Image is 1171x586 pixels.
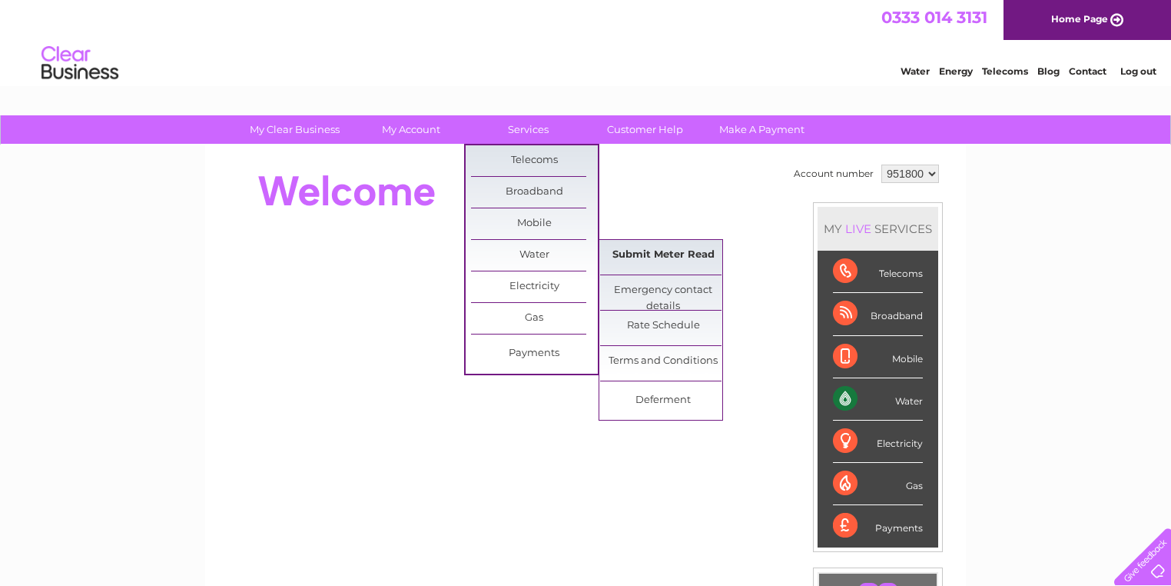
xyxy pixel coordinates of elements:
[471,271,598,302] a: Electricity
[471,303,598,334] a: Gas
[1069,65,1106,77] a: Contact
[471,177,598,208] a: Broadband
[833,336,923,378] div: Mobile
[818,207,938,251] div: MY SERVICES
[600,346,727,377] a: Terms and Conditions
[471,240,598,271] a: Water
[1037,65,1060,77] a: Blog
[833,463,923,505] div: Gas
[833,378,923,421] div: Water
[471,338,598,369] a: Payments
[833,251,923,293] div: Telecoms
[790,161,877,187] td: Account number
[842,221,874,236] div: LIVE
[600,275,727,306] a: Emergency contact details
[698,115,825,144] a: Make A Payment
[582,115,708,144] a: Customer Help
[833,505,923,547] div: Payments
[600,385,727,416] a: Deferment
[600,311,727,341] a: Rate Schedule
[348,115,475,144] a: My Account
[982,65,1028,77] a: Telecoms
[471,208,598,239] a: Mobile
[465,115,592,144] a: Services
[901,65,930,77] a: Water
[471,145,598,176] a: Telecoms
[231,115,358,144] a: My Clear Business
[1120,65,1156,77] a: Log out
[41,40,119,87] img: logo.png
[224,8,950,75] div: Clear Business is a trading name of Verastar Limited (registered in [GEOGRAPHIC_DATA] No. 3667643...
[833,293,923,335] div: Broadband
[881,8,987,27] a: 0333 014 3131
[600,240,727,271] a: Submit Meter Read
[833,421,923,463] div: Electricity
[939,65,973,77] a: Energy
